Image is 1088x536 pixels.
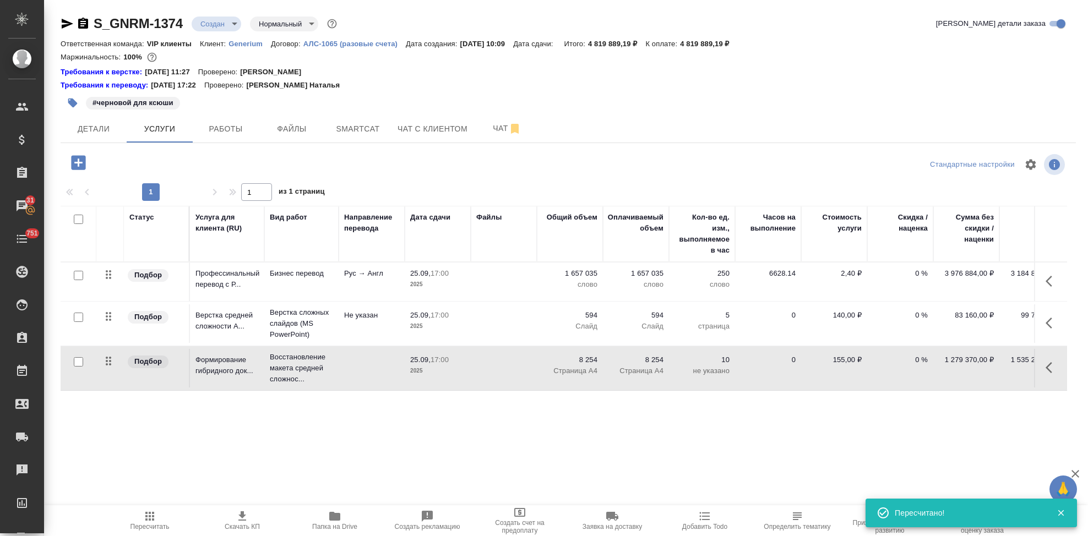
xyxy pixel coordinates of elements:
[406,40,460,48] p: Дата создания:
[61,67,145,78] div: Нажми, чтобы открыть папку с инструкцией
[939,310,994,321] p: 83 160,00 ₽
[204,80,247,91] p: Проверено:
[410,311,431,319] p: 25.09,
[850,519,929,534] span: Призвать менеджера по развитию
[271,40,303,48] p: Договор:
[481,122,534,135] span: Чат
[93,97,173,108] p: #черновой для ксюши
[542,365,597,376] p: Страница А4
[547,212,597,223] div: Общий объем
[229,39,271,48] a: Generium
[939,268,994,279] p: 3 976 884,00 ₽
[431,355,449,364] p: 17:00
[192,17,241,31] div: Создан
[410,212,450,223] div: Дата сдачи
[20,228,45,239] span: 751
[674,310,730,321] p: 5
[61,53,123,61] p: Маржинальность:
[123,53,145,61] p: 100%
[542,279,597,290] p: слово
[3,192,41,220] a: 31
[674,365,730,376] p: не указано
[1005,354,1060,365] p: 1 535 244,00 ₽
[674,321,730,332] p: страница
[195,212,259,234] div: Услуга для клиента (RU)
[564,40,588,48] p: Итого:
[1049,475,1077,503] button: 🙏
[674,268,730,279] p: 250
[474,505,566,536] button: Создать счет на предоплату
[133,122,186,136] span: Услуги
[608,321,663,332] p: Слайд
[303,40,406,48] p: АЛС-1065 (разовые счета)
[674,279,730,290] p: слово
[61,80,151,91] a: Требования к переводу:
[659,505,751,536] button: Добавить Todo
[583,523,642,530] span: Заявка на доставку
[939,212,994,245] div: Сумма без скидки / наценки
[395,523,460,530] span: Создать рекламацию
[279,185,325,201] span: из 1 страниц
[344,268,399,279] p: Рус → Англ
[508,122,521,135] svg: Отписаться
[1039,268,1065,294] button: Показать кнопки
[67,122,120,136] span: Детали
[566,505,659,536] button: Заявка на доставку
[608,279,663,290] p: слово
[735,304,801,343] td: 0
[61,17,74,30] button: Скопировать ссылку для ЯМессенджера
[873,354,928,365] p: 0 %
[542,354,597,365] p: 8 254
[542,310,597,321] p: 594
[195,268,259,290] p: Профессинальный перевод с Р...
[225,523,260,530] span: Скачать КП
[1044,154,1067,175] span: Посмотреть информацию
[873,310,928,321] p: 0 %
[270,352,333,385] p: Восстановление макета средней сложнос...
[94,16,183,31] a: S_GNRM-1374
[145,50,159,64] button: 0.00 RUB;
[134,270,162,281] p: Подбор
[198,67,241,78] p: Проверено:
[289,505,381,536] button: Папка на Drive
[410,355,431,364] p: 25.09,
[741,212,796,234] div: Часов на выполнение
[195,354,259,376] p: Формирование гибридного док...
[431,311,449,319] p: 17:00
[873,212,928,234] div: Скидка / наценка
[927,156,1018,173] div: split button
[63,151,94,174] button: Добавить услугу
[381,505,474,536] button: Создать рекламацию
[229,40,271,48] p: Generium
[1005,310,1060,321] p: 99 792,00 ₽
[255,19,305,29] button: Нормальный
[104,505,196,536] button: Пересчитать
[513,40,556,48] p: Дата сдачи:
[608,310,663,321] p: 594
[674,354,730,365] p: 10
[936,18,1046,29] span: [PERSON_NAME] детали заказа
[807,212,862,234] div: Стоимость услуги
[270,212,307,223] div: Вид работ
[410,279,465,290] p: 2025
[270,307,333,340] p: Верстка сложных слайдов (MS PowerPoint)
[645,40,680,48] p: К оплате:
[85,97,181,107] span: черновой для ксюши
[61,80,151,91] div: Нажми, чтобы открыть папку с инструкцией
[674,212,730,256] div: Кол-во ед. изм., выполняемое в час
[240,67,309,78] p: [PERSON_NAME]
[129,212,154,223] div: Статус
[147,40,200,48] p: VIP клиенты
[250,17,318,31] div: Создан
[265,122,318,136] span: Файлы
[807,354,862,365] p: 155,00 ₽
[331,122,384,136] span: Smartcat
[939,354,994,365] p: 1 279 370,00 ₽
[134,356,162,367] p: Подбор
[344,212,399,234] div: Направление перевода
[398,122,467,136] span: Чат с клиентом
[151,80,204,91] p: [DATE] 17:22
[608,365,663,376] p: Страница А4
[480,519,559,534] span: Создать счет на предоплату
[61,67,145,78] a: Требования к верстке:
